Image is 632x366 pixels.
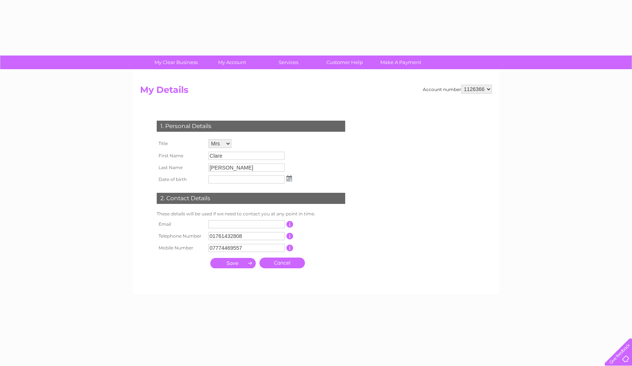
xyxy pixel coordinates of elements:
a: My Clear Business [146,56,207,69]
th: Last Name [155,162,207,174]
a: My Account [202,56,263,69]
th: Mobile Number [155,242,207,254]
input: Information [286,245,293,251]
input: Information [286,233,293,239]
input: Information [286,221,293,228]
div: Account number [423,85,492,94]
th: Title [155,137,207,150]
td: These details will be used if we need to contact you at any point in time. [155,209,347,218]
th: Email [155,218,207,230]
a: Services [258,56,319,69]
th: First Name [155,150,207,162]
img: ... [286,175,292,181]
div: 2. Contact Details [157,193,345,204]
a: Make A Payment [370,56,431,69]
th: Date of birth [155,174,207,185]
h2: My Details [140,85,492,99]
a: Customer Help [314,56,375,69]
a: Cancel [259,258,305,268]
th: Telephone Number [155,230,207,242]
input: Submit [210,258,256,268]
div: 1. Personal Details [157,121,345,132]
